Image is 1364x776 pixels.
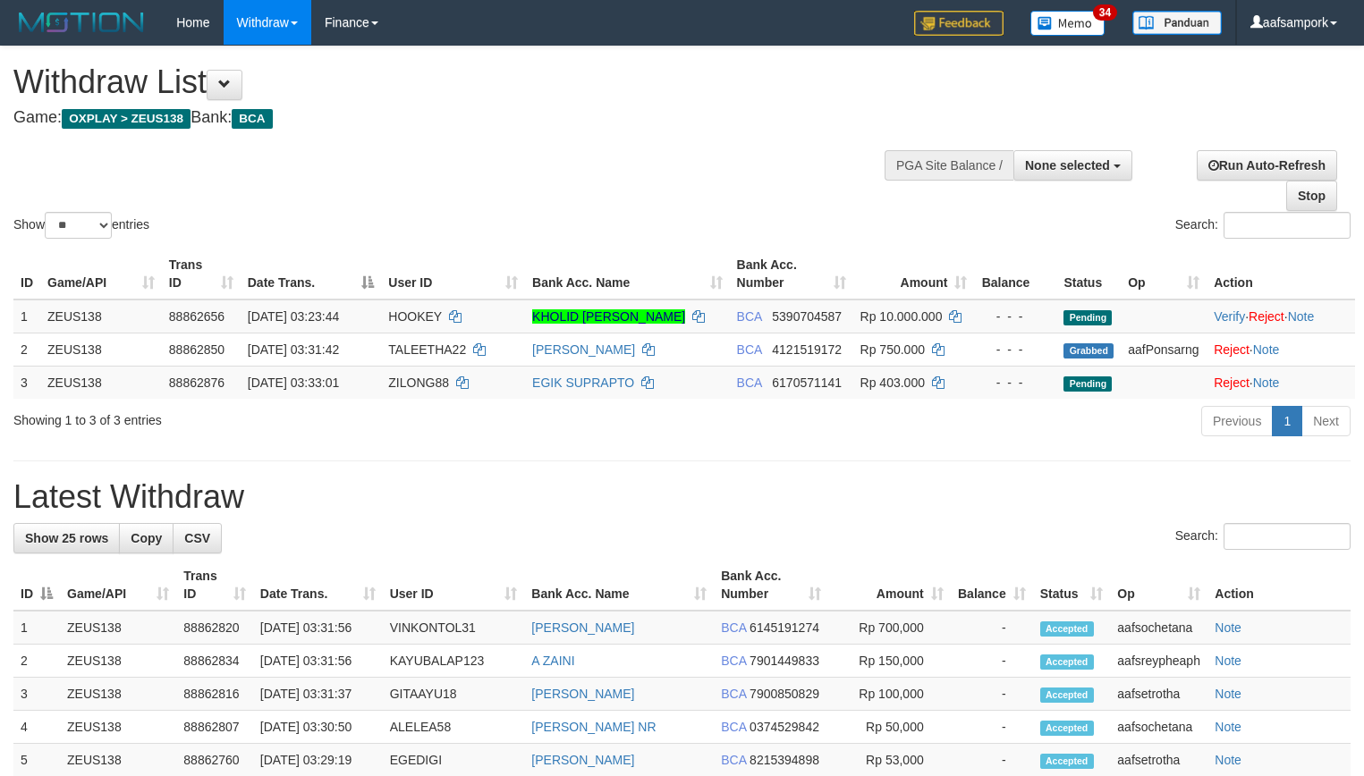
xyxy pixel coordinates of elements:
[13,212,149,239] label: Show entries
[721,720,746,734] span: BCA
[860,375,925,390] span: Rp 403.000
[169,375,225,390] span: 88862876
[532,342,635,357] a: [PERSON_NAME]
[45,212,112,239] select: Showentries
[1215,654,1241,668] a: Note
[1175,212,1351,239] label: Search:
[885,150,1013,181] div: PGA Site Balance /
[1253,342,1280,357] a: Note
[162,249,241,299] th: Trans ID: activate to sort column ascending
[737,342,762,357] span: BCA
[383,611,525,645] td: VINKONTOL31
[1063,376,1112,392] span: Pending
[13,109,892,127] h4: Game: Bank:
[1207,560,1351,611] th: Action
[253,645,383,678] td: [DATE] 03:31:56
[914,11,1004,36] img: Feedback.jpg
[525,249,730,299] th: Bank Acc. Name: activate to sort column ascending
[772,309,842,324] span: Copy 5390704587 to clipboard
[828,560,951,611] th: Amount: activate to sort column ascending
[1224,523,1351,550] input: Search:
[737,375,762,390] span: BCA
[383,678,525,711] td: GITAAYU18
[1214,375,1250,390] a: Reject
[1207,249,1355,299] th: Action
[1040,687,1094,703] span: Accepted
[730,249,853,299] th: Bank Acc. Number: activate to sort column ascending
[1286,181,1337,211] a: Stop
[531,620,634,635] a: [PERSON_NAME]
[1030,11,1106,36] img: Button%20Memo.svg
[253,611,383,645] td: [DATE] 03:31:56
[40,333,162,366] td: ZEUS138
[1110,645,1207,678] td: aafsreypheaph
[828,645,951,678] td: Rp 150,000
[13,678,60,711] td: 3
[524,560,714,611] th: Bank Acc. Name: activate to sort column ascending
[750,753,819,767] span: Copy 8215394898 to clipboard
[1132,11,1222,35] img: panduan.png
[40,366,162,399] td: ZEUS138
[1197,150,1337,181] a: Run Auto-Refresh
[531,753,634,767] a: [PERSON_NAME]
[737,309,762,324] span: BCA
[176,611,253,645] td: 88862820
[383,645,525,678] td: KAYUBALAP123
[1040,721,1094,736] span: Accepted
[1215,620,1241,635] a: Note
[60,611,176,645] td: ZEUS138
[248,342,339,357] span: [DATE] 03:31:42
[1288,309,1315,324] a: Note
[176,645,253,678] td: 88862834
[1025,158,1110,173] span: None selected
[1040,621,1094,637] span: Accepted
[1215,687,1241,701] a: Note
[721,753,746,767] span: BCA
[388,342,466,357] span: TALEETHA22
[1033,560,1111,611] th: Status: activate to sort column ascending
[176,678,253,711] td: 88862816
[532,309,685,324] a: KHOLID [PERSON_NAME]
[531,654,574,668] a: A ZAINI
[176,711,253,744] td: 88862807
[828,611,951,645] td: Rp 700,000
[531,687,634,701] a: [PERSON_NAME]
[860,342,925,357] span: Rp 750.000
[1201,406,1273,436] a: Previous
[1175,523,1351,550] label: Search:
[1093,4,1117,21] span: 34
[721,620,746,635] span: BCA
[1121,249,1207,299] th: Op: activate to sort column ascending
[1040,754,1094,769] span: Accepted
[1272,406,1302,436] a: 1
[248,375,339,390] span: [DATE] 03:33:01
[721,654,746,668] span: BCA
[13,249,40,299] th: ID
[25,531,108,545] span: Show 25 rows
[388,309,442,324] span: HOOKEY
[1207,333,1355,366] td: ·
[772,375,842,390] span: Copy 6170571141 to clipboard
[119,523,174,553] a: Copy
[13,711,60,744] td: 4
[173,523,222,553] a: CSV
[40,249,162,299] th: Game/API: activate to sort column ascending
[1110,560,1207,611] th: Op: activate to sort column ascending
[1121,333,1207,366] td: aafPonsarng
[1110,711,1207,744] td: aafsochetana
[1063,343,1114,358] span: Grabbed
[1224,212,1351,239] input: Search:
[60,711,176,744] td: ZEUS138
[169,309,225,324] span: 88862656
[13,560,60,611] th: ID: activate to sort column descending
[62,109,191,129] span: OXPLAY > ZEUS138
[60,560,176,611] th: Game/API: activate to sort column ascending
[974,249,1056,299] th: Balance
[1214,309,1245,324] a: Verify
[1207,299,1355,333] td: · ·
[951,645,1033,678] td: -
[1040,654,1094,670] span: Accepted
[131,531,162,545] span: Copy
[1253,375,1280,390] a: Note
[750,687,819,701] span: Copy 7900850829 to clipboard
